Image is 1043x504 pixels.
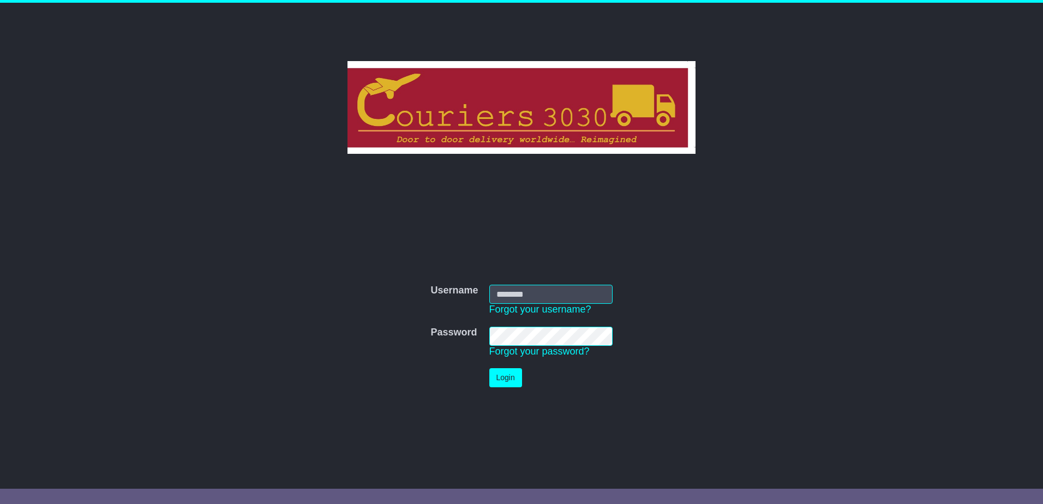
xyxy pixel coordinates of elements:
a: Forgot your password? [489,346,590,357]
label: Username [430,285,478,297]
button: Login [489,368,522,387]
img: Couriers 3030 [347,61,696,154]
label: Password [430,327,477,339]
a: Forgot your username? [489,304,591,315]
